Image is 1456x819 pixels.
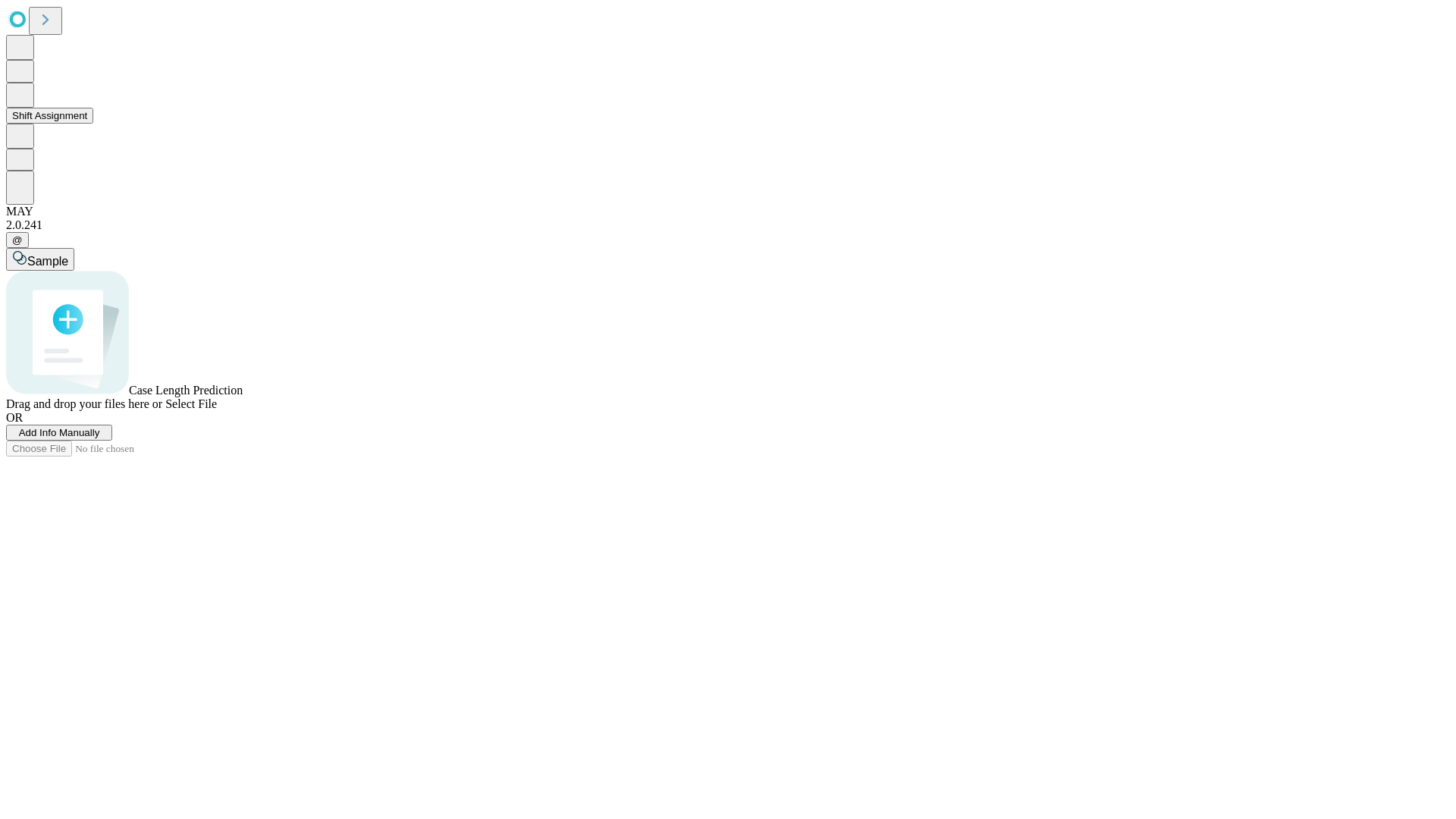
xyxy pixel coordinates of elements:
[165,397,217,410] span: Select File
[6,108,93,124] button: Shift Assignment
[6,205,1450,218] div: MAY
[27,255,68,268] span: Sample
[12,234,23,246] span: @
[6,397,162,410] span: Drag and drop your files here or
[6,232,29,248] button: @
[19,427,100,438] span: Add Info Manually
[129,384,243,397] span: Case Length Prediction
[6,248,74,271] button: Sample
[6,411,23,424] span: OR
[6,218,1450,232] div: 2.0.241
[6,425,112,441] button: Add Info Manually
